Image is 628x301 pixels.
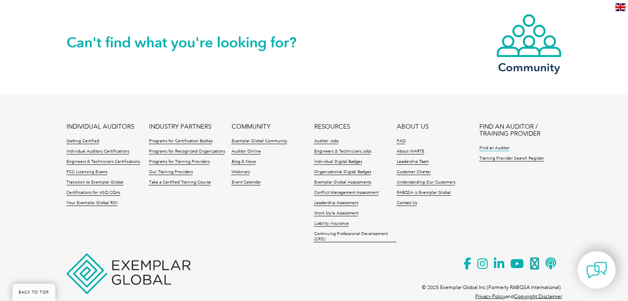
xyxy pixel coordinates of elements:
p: © 2025 Exemplar Global Inc (Formerly RABQSA International). [422,283,562,292]
a: Continuing Professional Development (CPD) [314,231,396,242]
a: INDIVIDUAL AUDITORS [66,123,134,130]
a: Programs for Recognized Organizations [149,149,225,155]
a: Conflict Management Assessment [314,190,378,196]
a: Exemplar Global Assessments [314,180,371,186]
a: FCC Licensing Exams [66,169,107,175]
a: Organizational Digital Badges [314,169,371,175]
a: COMMUNITY [231,123,270,130]
a: Exemplar Global Community [231,139,287,144]
a: Webinars [231,169,249,175]
a: About iNARTE [396,149,424,155]
a: Certifications for ASQ CQAs [66,190,120,196]
img: Exemplar Global [66,254,190,294]
a: Leadership Assessment [314,200,358,206]
a: Contact Us [396,200,417,206]
a: Auditor Jobs [314,139,338,144]
a: Liability Insurance [314,221,348,227]
a: Blog & News [231,159,256,165]
a: Programs for Training Providers [149,159,209,165]
p: and [475,292,562,301]
a: Auditor Online [231,149,261,155]
a: RESOURCES [314,123,350,130]
a: Privacy Policy [475,294,505,299]
a: Individual Auditors Certifications [66,149,129,155]
a: Training Provider Search Register [479,156,544,162]
a: FAQ [396,139,405,144]
a: FIND AN AUDITOR / TRAINING PROVIDER [479,123,562,137]
img: contact-chat.png [586,260,607,280]
a: Understanding Our Customers [396,180,455,186]
a: Customer Charter [396,169,431,175]
a: Leadership Team [396,159,429,165]
a: BACK TO TOP [12,284,55,301]
a: INDUSTRY PARTNERS [149,123,211,130]
a: Work Style Assessment [314,211,358,216]
a: Take a Certified Training Course [149,180,211,186]
a: RABQSA is Exemplar Global [396,190,450,196]
img: en [615,3,626,11]
a: Transition to Exemplar Global [66,180,123,186]
a: Individual Digital Badges [314,159,362,165]
a: ABOUT US [396,123,428,130]
a: Community [496,14,562,73]
a: Programs for Certification Bodies [149,139,212,144]
a: Your Exemplar Global ROI [66,200,118,206]
a: Copyright Disclaimer [514,294,562,299]
a: Engineers & Technicians Certifications [66,159,140,165]
a: Engineers & Technicians Jobs [314,149,371,155]
h2: Can't find what you're looking for? [66,36,314,49]
a: Our Training Providers [149,169,192,175]
a: Event Calendar [231,180,261,186]
h3: Community [496,62,562,73]
img: icon-community.webp [496,14,562,58]
a: Getting Certified [66,139,99,144]
a: Find an Auditor [479,146,509,151]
